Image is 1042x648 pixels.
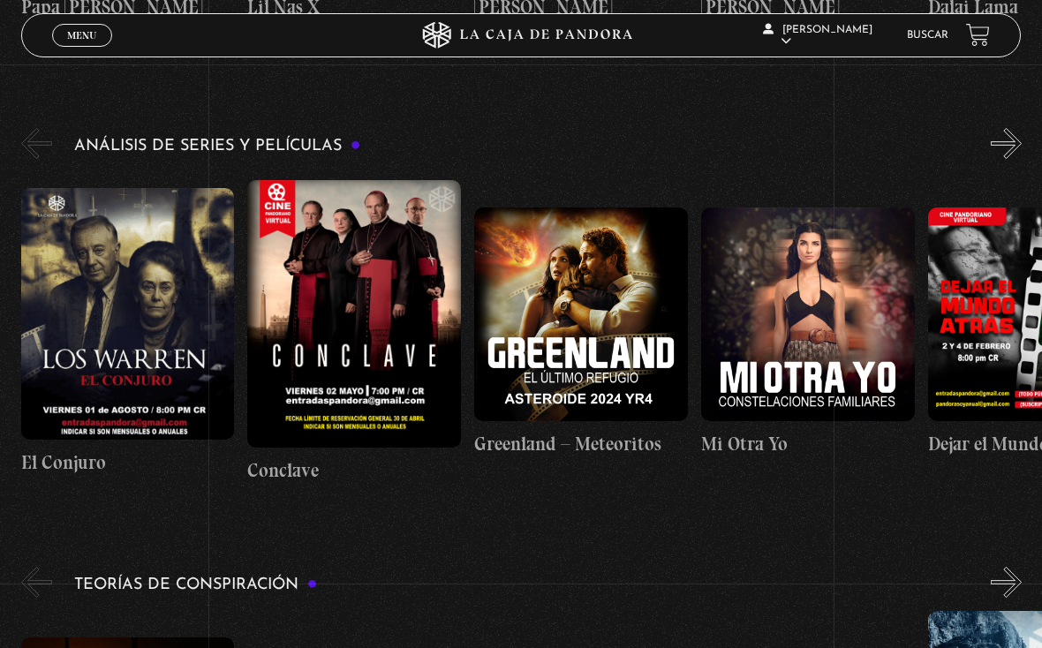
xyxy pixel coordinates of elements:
span: Cerrar [62,44,103,57]
h4: Greenland – Meteoritos [474,430,688,458]
button: Next [991,128,1022,159]
button: Next [991,567,1022,598]
span: Menu [67,30,96,41]
a: Buscar [907,30,948,41]
h4: Mi Otra Yo [701,430,915,458]
h3: Análisis de series y películas [74,138,361,154]
span: [PERSON_NAME] [763,25,872,47]
button: Previous [21,567,52,598]
h3: Teorías de Conspiración [74,576,318,593]
a: View your shopping cart [966,23,990,47]
a: Mi Otra Yo [701,172,915,493]
a: El Conjuro [21,172,235,493]
h4: El Conjuro [21,448,235,477]
a: Conclave [247,172,461,493]
button: Previous [21,128,52,159]
a: Greenland – Meteoritos [474,172,688,493]
h4: Conclave [247,456,461,485]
